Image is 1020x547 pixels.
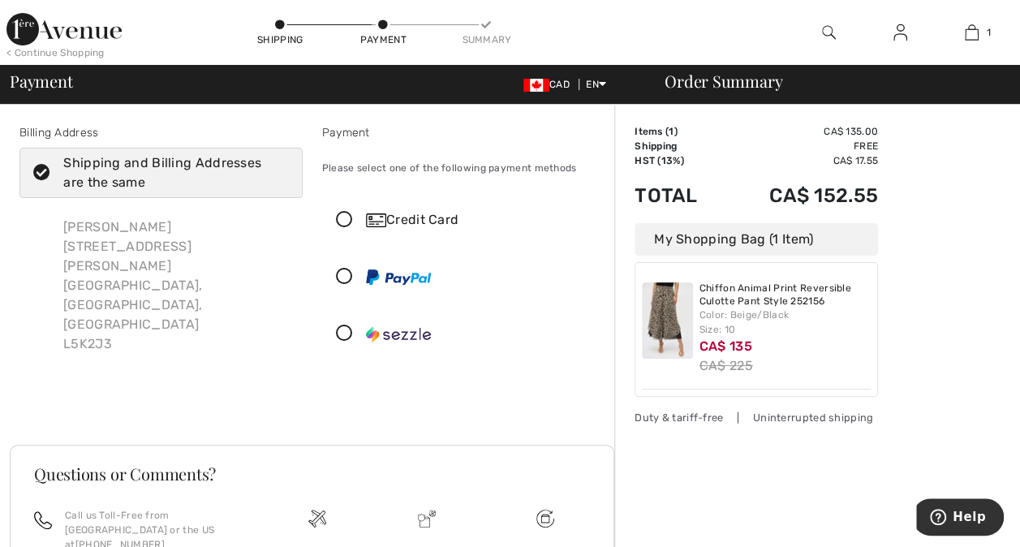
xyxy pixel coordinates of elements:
div: Credit Card [366,210,593,230]
img: My Info [893,23,907,42]
span: 1 [669,126,674,137]
div: Shipping [256,32,304,47]
div: My Shopping Bag (1 Item) [635,223,878,256]
div: Shipping and Billing Addresses are the same [63,153,278,192]
img: 1ère Avenue [6,13,122,45]
div: Summary [462,32,510,47]
div: Payment [322,124,605,141]
td: CA$ 152.55 [724,168,878,223]
div: Please select one of the following payment methods [322,148,605,188]
td: CA$ 135.00 [724,124,878,139]
div: Duty & tariff-free | Uninterrupted shipping [635,410,878,425]
img: Chiffon Animal Print Reversible Culotte Pant Style 252156 [642,282,693,359]
span: CAD [523,79,576,90]
img: Canadian Dollar [523,79,549,92]
span: CA$ 135 [699,338,752,354]
s: CA$ 225 [699,358,753,373]
td: Total [635,168,724,223]
span: EN [586,79,606,90]
td: Shipping [635,139,724,153]
img: PayPal [366,269,431,285]
img: call [34,511,52,529]
span: 1 [987,25,991,40]
div: Billing Address [19,124,303,141]
img: My Bag [965,23,979,42]
td: Free [724,139,878,153]
h3: Questions or Comments? [34,466,590,482]
td: CA$ 17.55 [724,153,878,168]
img: Delivery is a breeze since we pay the duties! [418,510,436,528]
img: search the website [822,23,836,42]
td: Items ( ) [635,124,724,139]
a: Sign In [880,23,920,43]
img: Credit Card [366,213,386,227]
img: Sezzle [366,326,431,342]
img: Free shipping on orders over $99 [308,510,326,528]
a: 1 [936,23,1006,42]
div: < Continue Shopping [6,45,105,60]
iframe: Opens a widget where you can find more information [916,498,1004,539]
img: Free shipping on orders over $99 [536,510,554,528]
div: Color: Beige/Black Size: 10 [699,308,872,337]
a: Chiffon Animal Print Reversible Culotte Pant Style 252156 [699,282,872,308]
div: Payment [359,32,407,47]
td: HST (13%) [635,153,724,168]
div: Order Summary [645,73,1010,89]
span: Payment [10,73,72,89]
div: [PERSON_NAME] [STREET_ADDRESS][PERSON_NAME] [GEOGRAPHIC_DATA], [GEOGRAPHIC_DATA], [GEOGRAPHIC_DAT... [50,205,303,367]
